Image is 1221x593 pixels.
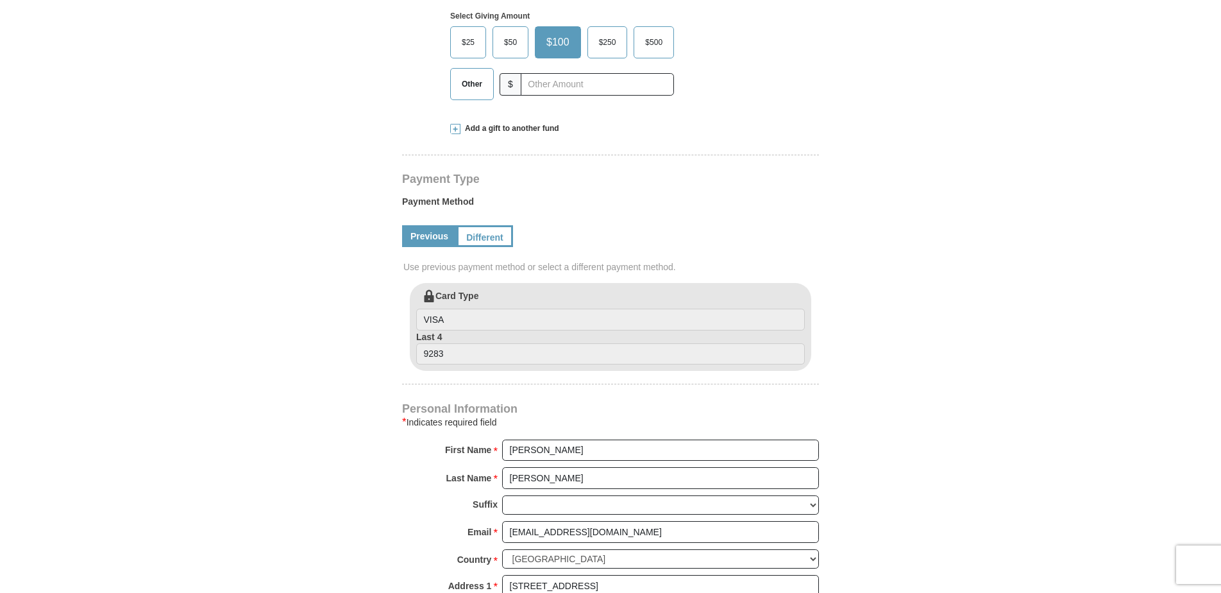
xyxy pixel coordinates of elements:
a: Different [457,225,513,247]
span: $100 [540,33,576,52]
a: Previous [402,225,457,247]
strong: First Name [445,441,491,459]
span: Use previous payment method or select a different payment method. [403,261,820,273]
span: $250 [593,33,623,52]
input: Last 4 [416,343,805,365]
strong: Suffix [473,495,498,513]
span: Add a gift to another fund [460,123,559,134]
label: Last 4 [416,331,805,365]
strong: Email [467,523,491,541]
strong: Select Giving Amount [450,12,530,21]
h4: Personal Information [402,404,819,414]
label: Card Type [416,289,805,331]
span: $25 [455,33,481,52]
strong: Last Name [446,469,492,487]
input: Other Amount [521,73,674,96]
strong: Country [457,551,492,569]
div: Indicates required field [402,415,819,430]
h4: Payment Type [402,174,819,184]
span: $500 [639,33,669,52]
span: $ [500,73,521,96]
span: $50 [498,33,523,52]
span: Other [455,74,489,94]
label: Payment Method [402,195,819,214]
input: Card Type [416,309,805,331]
